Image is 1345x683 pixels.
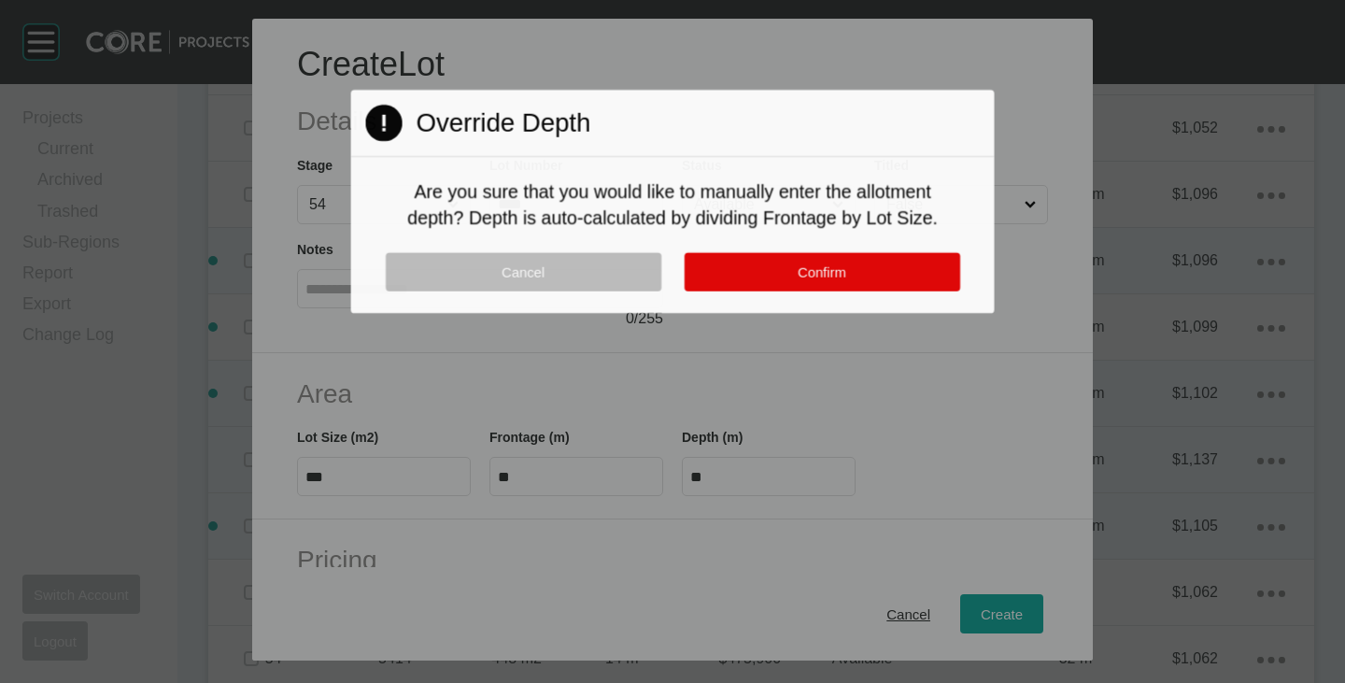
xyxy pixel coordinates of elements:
[502,264,545,280] span: Cancel
[798,264,846,280] span: Confirm
[416,105,590,141] h2: Override Depth
[684,252,959,291] button: Confirm
[385,252,660,291] button: Cancel
[395,179,950,231] p: Are you sure that you would like to manually enter the allotment depth? Depth is auto-calculated ...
